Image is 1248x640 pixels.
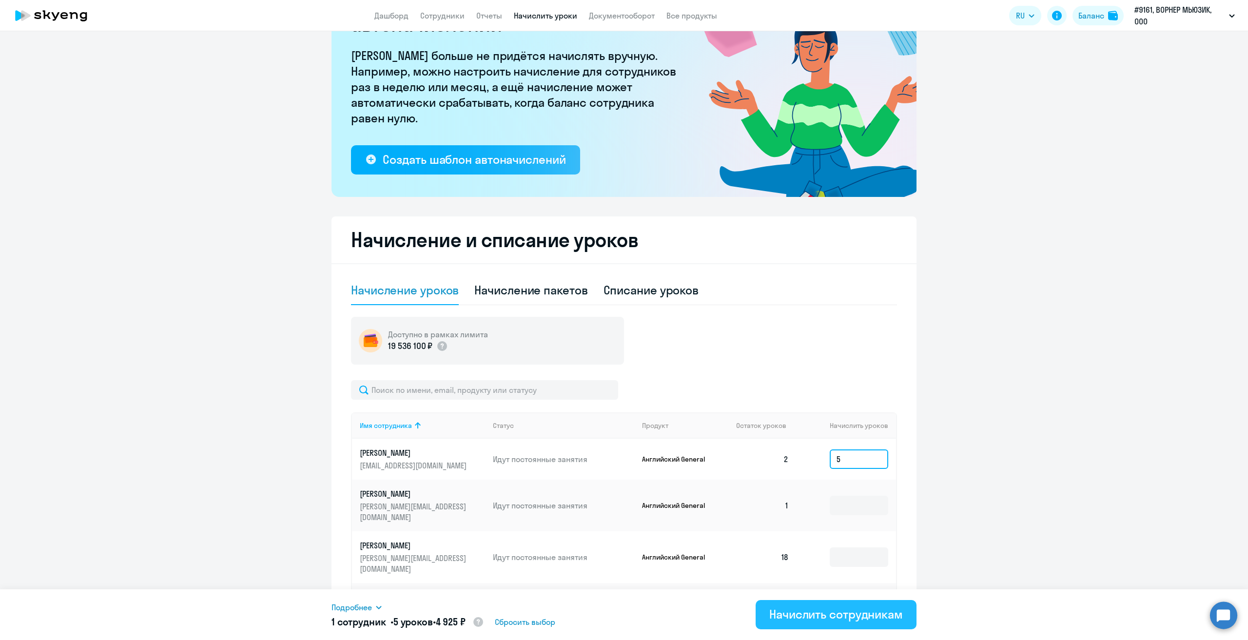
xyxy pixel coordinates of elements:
[493,421,514,430] div: Статус
[1009,6,1041,25] button: RU
[351,282,459,298] div: Начисление уроков
[728,583,797,635] td: 10
[331,601,372,613] span: Подробнее
[642,455,715,464] p: Английский General
[360,501,469,523] p: [PERSON_NAME][EMAIL_ADDRESS][DOMAIN_NAME]
[476,11,502,20] a: Отчеты
[642,501,715,510] p: Английский General
[383,152,565,167] div: Создать шаблон автоначислений
[388,340,432,352] p: 19 536 100 ₽
[495,616,555,628] span: Сбросить выбор
[351,380,618,400] input: Поиск по имени, email, продукту или статусу
[351,48,682,126] p: [PERSON_NAME] больше не придётся начислять вручную. Например, можно настроить начисление для сотр...
[360,447,485,471] a: [PERSON_NAME][EMAIL_ADDRESS][DOMAIN_NAME]
[1108,11,1118,20] img: balance
[360,553,469,574] p: [PERSON_NAME][EMAIL_ADDRESS][DOMAIN_NAME]
[1016,10,1025,21] span: RU
[493,500,634,511] p: Идут постоянные занятия
[728,531,797,583] td: 18
[728,480,797,531] td: 1
[642,553,715,562] p: Английский General
[1078,10,1104,21] div: Баланс
[436,616,466,628] span: 4 925 ₽
[360,540,469,551] p: [PERSON_NAME]
[493,552,634,562] p: Идут постоянные занятия
[756,600,916,629] button: Начислить сотрудникам
[360,421,412,430] div: Имя сотрудника
[1072,6,1124,25] button: Балансbalance
[420,11,465,20] a: Сотрудники
[1130,4,1240,27] button: #9161, ВОРНЕР МЬЮЗИК, ООО
[1134,4,1225,27] p: #9161, ВОРНЕР МЬЮЗИК, ООО
[360,460,469,471] p: [EMAIL_ADDRESS][DOMAIN_NAME]
[728,439,797,480] td: 2
[374,11,409,20] a: Дашборд
[360,540,485,574] a: [PERSON_NAME][PERSON_NAME][EMAIL_ADDRESS][DOMAIN_NAME]
[360,421,485,430] div: Имя сотрудника
[474,282,587,298] div: Начисление пакетов
[360,447,469,458] p: [PERSON_NAME]
[736,421,786,430] span: Остаток уроков
[642,421,668,430] div: Продукт
[736,421,797,430] div: Остаток уроков
[331,615,484,630] h5: 1 сотрудник • •
[493,421,634,430] div: Статус
[589,11,655,20] a: Документооборот
[514,11,577,20] a: Начислить уроки
[393,616,433,628] span: 5 уроков
[604,282,699,298] div: Списание уроков
[642,421,729,430] div: Продукт
[360,488,485,523] a: [PERSON_NAME][PERSON_NAME][EMAIL_ADDRESS][DOMAIN_NAME]
[769,606,903,622] div: Начислить сотрудникам
[666,11,717,20] a: Все продукты
[351,228,897,252] h2: Начисление и списание уроков
[351,145,580,175] button: Создать шаблон автоначислений
[797,412,896,439] th: Начислить уроков
[360,488,469,499] p: [PERSON_NAME]
[388,329,488,340] h5: Доступно в рамках лимита
[359,329,382,352] img: wallet-circle.png
[493,454,634,465] p: Идут постоянные занятия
